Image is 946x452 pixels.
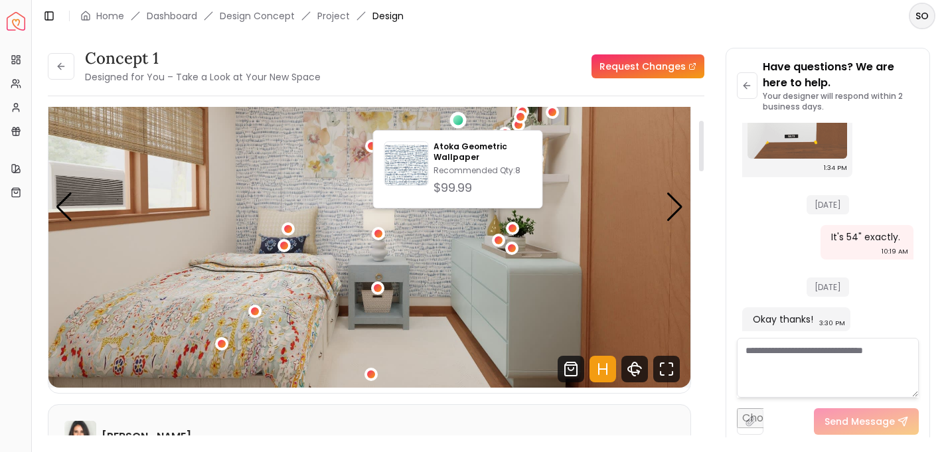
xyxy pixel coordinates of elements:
p: Atoka Geometric Wallpaper [434,141,531,163]
span: [DATE] [807,195,849,214]
a: Project [317,9,350,23]
span: SO [910,4,934,28]
a: Spacejoy [7,12,25,31]
p: Recommended Qty: 8 [434,165,531,176]
a: Home [96,9,124,23]
div: It's 54" exactly. [831,230,900,244]
svg: Hotspots Toggle [590,356,616,382]
h3: concept 1 [85,48,321,69]
img: Design Render 1 [48,27,690,388]
img: Spacejoy Logo [7,12,25,31]
nav: breadcrumb [80,9,404,23]
h6: [PERSON_NAME] [102,429,191,445]
a: Request Changes [591,54,704,78]
div: $99.99 [434,179,531,197]
div: 3:30 PM [819,317,845,330]
a: Dashboard [147,9,197,23]
svg: Shop Products from this design [558,356,584,382]
div: Carousel [48,27,690,388]
div: Okay thanks! [753,313,813,326]
div: Previous slide [55,192,73,222]
svg: Fullscreen [653,356,680,382]
li: Design Concept [220,9,295,23]
span: [DATE] [807,277,849,297]
img: Atoka Geometric Wallpaper [385,145,428,188]
div: 1:34 PM [824,161,847,175]
div: 1 / 5 [48,27,690,388]
div: 10:19 AM [882,245,908,258]
p: Your designer will respond within 2 business days. [763,91,919,112]
span: Design [372,9,404,23]
p: Have questions? We are here to help. [763,59,919,91]
div: Next slide [666,192,684,222]
a: Atoka Geometric WallpaperAtoka Geometric WallpaperRecommended Qty:8$99.99 [384,141,532,197]
button: SO [909,3,935,29]
svg: 360 View [621,356,648,382]
small: Designed for You – Take a Look at Your New Space [85,70,321,84]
